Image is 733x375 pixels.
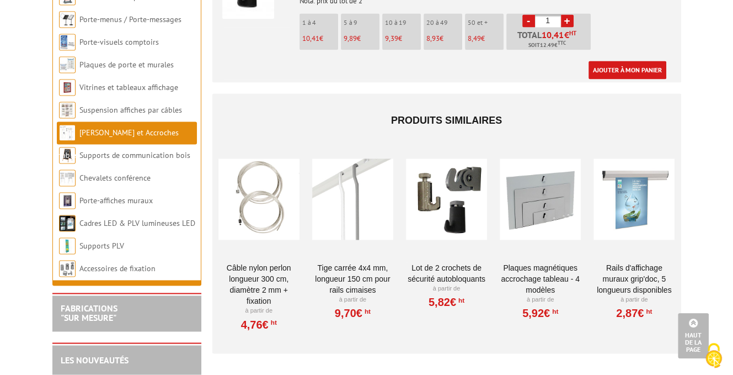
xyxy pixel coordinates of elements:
p: Total [509,30,591,50]
p: € [385,35,421,43]
sup: HT [456,297,464,304]
a: Supports de communication bois [79,150,190,160]
p: À partir de [500,295,581,304]
a: 5,82€HT [429,299,464,305]
p: À partir de [593,295,675,304]
p: À partir de [218,307,299,315]
a: Tige carrée 4x4 mm, longueur 150 cm pour rails cimaises [312,262,393,295]
span: € [542,30,576,39]
a: Câble nylon perlon longueur 300 cm, diamètre 2 mm + fixation [218,262,299,307]
p: 10 à 19 [385,19,421,27]
span: 8,49 [468,34,481,43]
p: € [344,35,379,43]
span: 9,89 [344,34,357,43]
a: 9,70€HT [335,310,371,316]
a: Ajouter à mon panier [588,61,666,79]
a: Chevalets conférence [79,173,151,183]
a: Porte-visuels comptoirs [79,37,159,47]
a: 2,87€HT [616,310,652,316]
a: Accessoires de fixation [79,263,156,273]
img: Cimaises et Accroches tableaux [59,124,76,141]
p: À partir de [312,295,393,304]
a: 4,76€HT [241,321,277,328]
span: 8,93 [426,34,440,43]
sup: HT [644,308,652,315]
p: 5 à 9 [344,19,379,27]
sup: HT [569,29,576,37]
img: Accessoires de fixation [59,260,76,277]
a: + [561,14,574,27]
sup: TTC [558,40,566,46]
span: 9,39 [385,34,398,43]
a: Plaques magnétiques accrochage tableau - 4 modèles [500,262,581,295]
img: Chevalets conférence [59,170,76,186]
a: Haut de la page [678,313,709,358]
a: Supports PLV [79,241,124,251]
img: Cadres LED & PLV lumineuses LED [59,215,76,231]
span: Produits similaires [391,115,502,126]
a: Porte-menus / Porte-messages [79,14,181,24]
a: - [522,14,535,27]
img: Porte-menus / Porte-messages [59,11,76,28]
sup: HT [362,308,371,315]
p: À partir de [406,284,487,293]
a: LES NOUVEAUTÉS [61,354,129,365]
span: 10,41 [302,34,319,43]
a: Suspension affiches par câbles [79,105,182,115]
img: Vitrines et tableaux affichage [59,79,76,96]
sup: HT [550,308,558,315]
span: 10,41 [542,30,564,39]
img: Plaques de porte et murales [59,56,76,73]
img: Suspension affiches par câbles [59,102,76,118]
button: Cookies (fenêtre modale) [694,337,733,375]
a: [PERSON_NAME] et Accroches tableaux [59,128,179,160]
a: FABRICATIONS"Sur Mesure" [61,303,117,324]
span: Soit € [528,41,566,50]
p: € [468,35,504,43]
p: € [426,35,462,43]
img: Cookies (fenêtre modale) [700,342,727,369]
a: Plaques de porte et murales [79,60,174,70]
a: Cadres LED & PLV lumineuses LED [79,218,195,228]
a: Vitrines et tableaux affichage [79,82,178,92]
img: Porte-affiches muraux [59,192,76,209]
p: 1 à 4 [302,19,338,27]
a: Rails d'affichage muraux Grip'Doc, 5 longueurs disponibles [593,262,675,295]
a: Lot de 2 crochets de sécurité autobloquants [406,262,487,284]
a: Porte-affiches muraux [79,196,153,205]
p: 50 et + [468,19,504,27]
img: Supports PLV [59,237,76,254]
span: 12.49 [540,41,554,50]
a: 5,92€HT [522,310,558,316]
p: 20 à 49 [426,19,462,27]
img: Porte-visuels comptoirs [59,34,76,50]
p: € [302,35,338,43]
sup: HT [269,319,277,326]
